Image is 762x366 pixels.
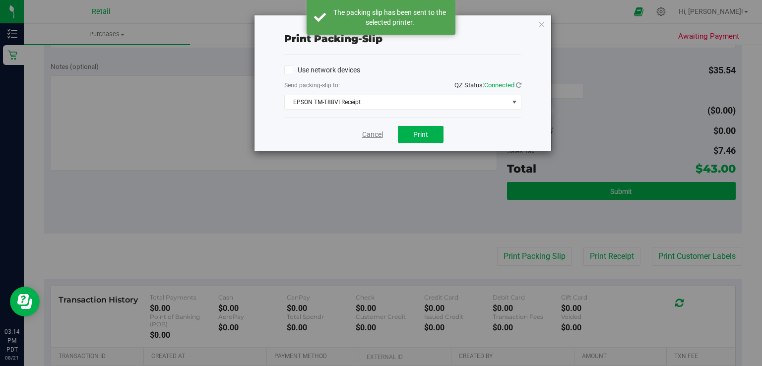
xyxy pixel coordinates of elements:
span: QZ Status: [454,81,521,89]
div: The packing slip has been sent to the selected printer. [331,7,448,27]
span: Print packing-slip [284,33,382,45]
label: Send packing-slip to: [284,81,340,90]
iframe: Resource center [10,287,40,316]
span: select [508,95,520,109]
span: Connected [484,81,514,89]
label: Use network devices [284,65,360,75]
span: EPSON TM-T88VI Receipt [285,95,508,109]
a: Cancel [362,129,383,140]
button: Print [398,126,444,143]
span: Print [413,130,428,138]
